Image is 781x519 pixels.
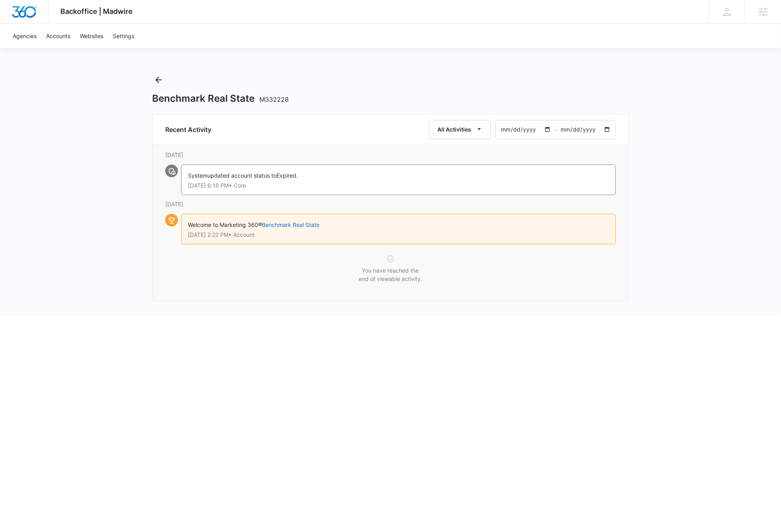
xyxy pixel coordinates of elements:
[61,7,133,15] span: Backoffice | Madwire
[358,266,423,283] p: You have reached the end of viewable activity.
[108,24,139,48] a: Settings
[152,93,289,105] h1: Benchmark Real State
[429,120,491,139] button: All Activities
[188,221,262,228] span: Welcome to Marketing 360®
[165,151,616,159] p: [DATE]
[188,172,207,179] span: System
[188,232,609,238] p: [DATE] 2:22 PM • Account
[165,200,616,208] p: [DATE]
[207,172,276,179] span: updated account status to
[75,24,108,48] a: Websites
[276,172,298,179] span: Expired.
[41,24,75,48] a: Accounts
[152,74,165,86] button: Back
[165,125,211,134] h6: Recent Activity
[262,221,319,228] a: Benchmark Real State
[188,183,609,188] p: [DATE] 6:18 PM • Core
[554,126,557,134] span: –
[8,24,41,48] a: Agencies
[259,95,289,103] span: M332228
